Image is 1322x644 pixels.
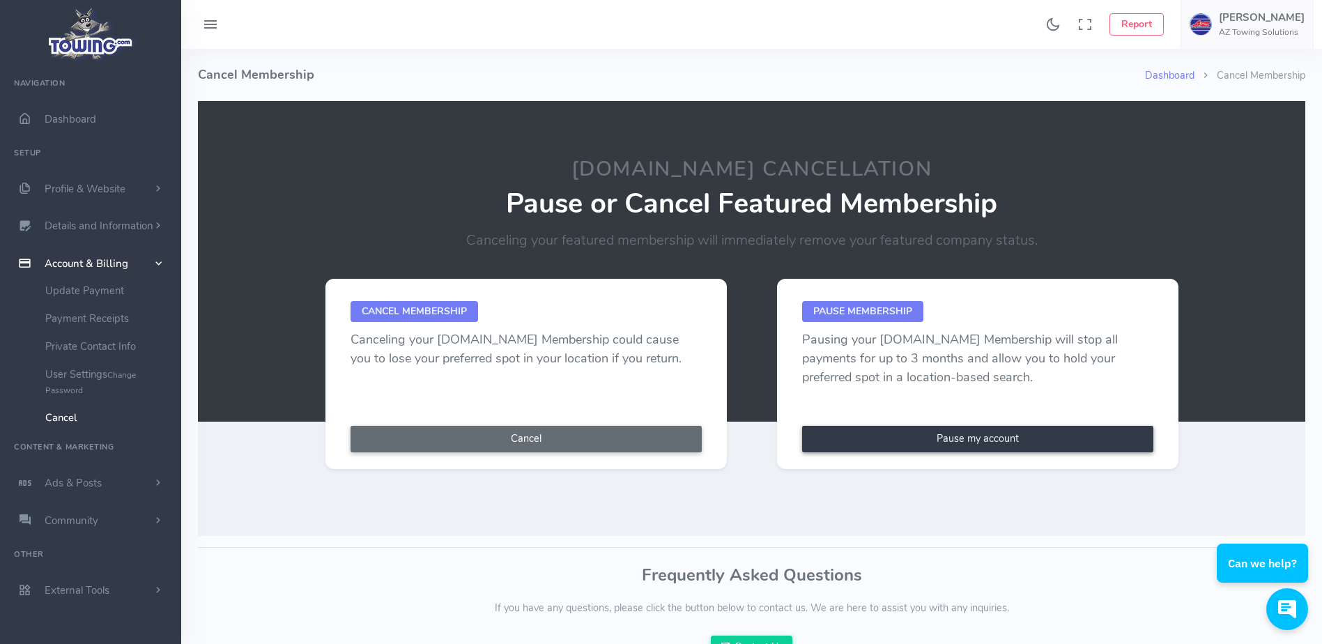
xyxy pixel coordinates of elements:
button: Report [1109,13,1164,36]
span: Account & Billing [45,256,128,270]
iframe: Conversations [1206,505,1322,644]
p: Canceling your [DOMAIN_NAME] Membership could cause you to lose your preferred spot in your locat... [351,330,702,368]
p: Canceling your featured membership will immediately remove your featured company status. [300,230,1204,251]
h5: [PERSON_NAME] [1219,12,1305,23]
h4: Cancel Membership [198,49,1145,101]
span: Dashboard [45,112,96,126]
a: Update Payment [35,277,181,305]
span: Ads & Posts [45,476,102,490]
img: logo [44,4,138,63]
span: Profile & Website [45,182,125,196]
button: Cancel [351,426,702,452]
p: Pause or Cancel Featured Membership [300,188,1204,219]
span: Community [45,514,98,528]
h3: Frequently Asked Questions [198,566,1305,584]
span: Pause Membership [802,301,923,322]
span: External Tools [45,583,109,597]
span: Details and Information [45,220,153,233]
a: Pause my account [802,426,1153,452]
li: Cancel Membership [1194,68,1305,84]
p: Pausing your [DOMAIN_NAME] Membership will stop all payments for up to 3 months and allow you to ... [802,330,1153,387]
a: Payment Receipts [35,305,181,332]
img: user-image [1190,13,1212,36]
span: Cancel Membership [351,301,478,322]
a: User SettingsChange Password [35,360,181,404]
a: Dashboard [1145,68,1194,82]
a: Cancel [35,404,181,431]
p: If you have any questions, please click the button below to contact us. We are here to assist you... [198,601,1305,616]
h2: [DOMAIN_NAME] Cancellation [300,158,1204,181]
h6: AZ Towing Solutions [1219,28,1305,37]
a: Private Contact Info [35,332,181,360]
